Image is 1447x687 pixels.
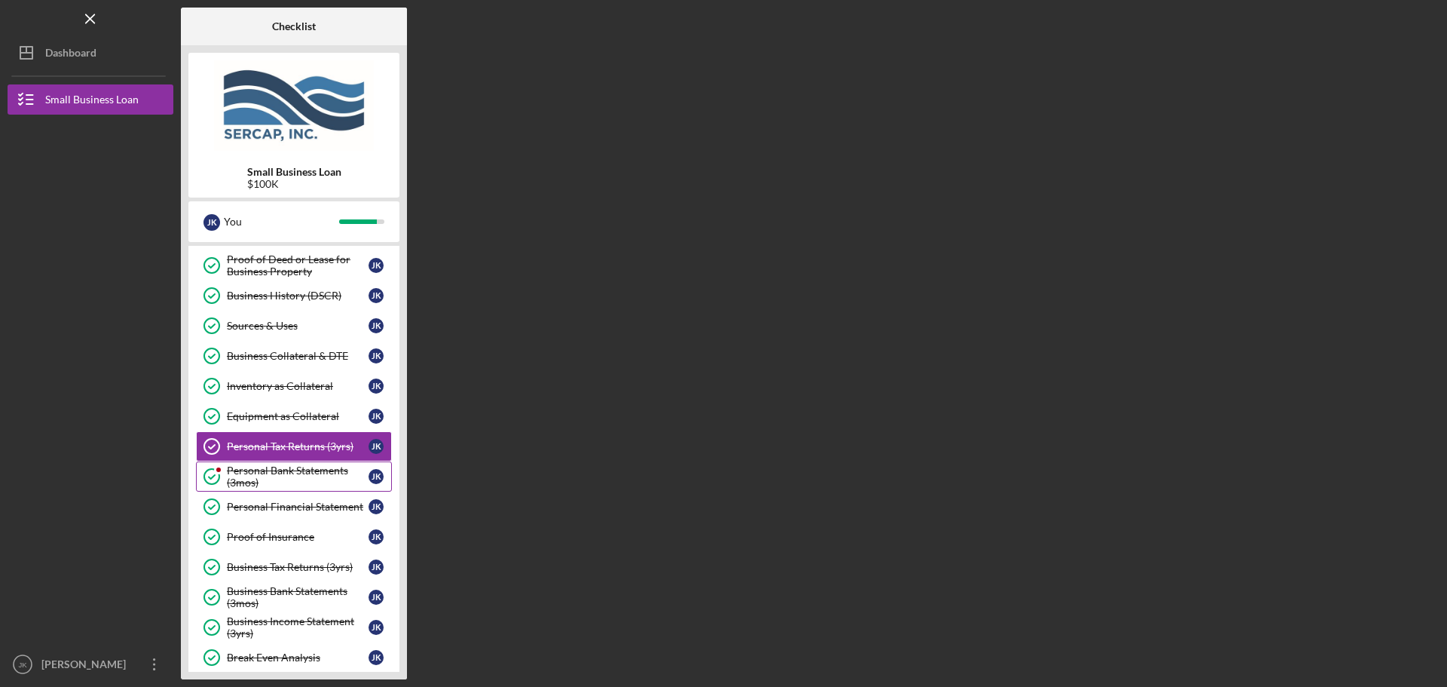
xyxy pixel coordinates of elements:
button: Dashboard [8,38,173,68]
div: Personal Tax Returns (3yrs) [227,440,369,452]
a: Proof of InsuranceJK [196,522,392,552]
div: Personal Financial Statement [227,501,369,513]
div: Small Business Loan [45,84,139,118]
a: Business Tax Returns (3yrs)JK [196,552,392,582]
b: Small Business Loan [247,166,341,178]
div: J K [369,379,384,394]
a: Business Income Statement (3yrs)JK [196,612,392,643]
div: [PERSON_NAME] [38,649,136,683]
div: J K [369,258,384,273]
div: Business Collateral & DTE [227,350,369,362]
a: Personal Financial StatementJK [196,492,392,522]
a: Business History (DSCR)JK [196,281,392,311]
div: $100K [247,178,341,190]
div: Inventory as Collateral [227,380,369,392]
a: Break Even AnalysisJK [196,643,392,673]
div: You [224,209,339,235]
div: J K [203,214,220,231]
div: Proof of Insurance [227,531,369,543]
a: Personal Tax Returns (3yrs)JK [196,431,392,462]
div: J K [369,439,384,454]
div: J K [369,590,384,605]
text: JK [18,661,27,669]
div: Business History (DSCR) [227,290,369,302]
button: Small Business Loan [8,84,173,115]
div: J K [369,409,384,424]
div: Dashboard [45,38,96,72]
a: Business Bank Statements (3mos)JK [196,582,392,612]
a: Inventory as CollateralJK [196,371,392,401]
div: J K [369,318,384,333]
b: Checklist [272,20,316,32]
div: Equipment as Collateral [227,410,369,422]
a: Personal Bank Statements (3mos)JK [196,462,392,492]
div: Proof of Deed or Lease for Business Property [227,253,369,278]
div: J K [369,469,384,484]
a: Business Collateral & DTEJK [196,341,392,371]
div: J K [369,499,384,514]
a: Sources & UsesJK [196,311,392,341]
button: JK[PERSON_NAME] [8,649,173,679]
img: Product logo [188,60,399,151]
div: Break Even Analysis [227,652,369,664]
a: Proof of Deed or Lease for Business PropertyJK [196,250,392,281]
div: J K [369,529,384,544]
div: Business Income Statement (3yrs) [227,615,369,639]
div: J K [369,620,384,635]
div: J K [369,348,384,363]
div: Sources & Uses [227,320,369,332]
div: J K [369,650,384,665]
a: Equipment as CollateralJK [196,401,392,431]
div: Personal Bank Statements (3mos) [227,465,369,489]
div: J K [369,288,384,303]
div: Business Bank Statements (3mos) [227,585,369,609]
div: Business Tax Returns (3yrs) [227,561,369,573]
div: J K [369,560,384,575]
